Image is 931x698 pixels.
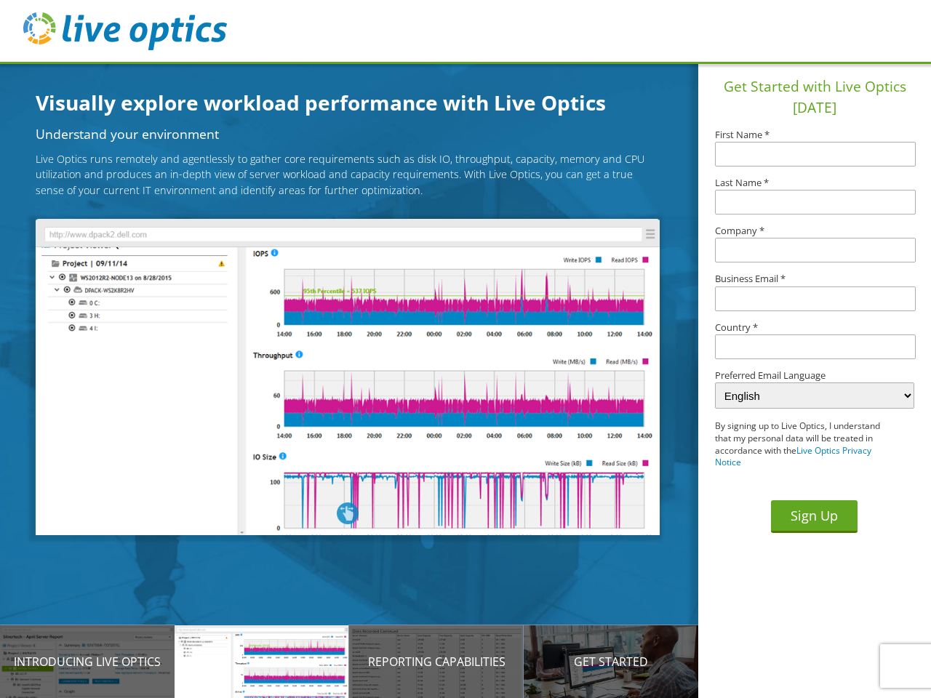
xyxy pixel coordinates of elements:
[36,219,659,534] img: Understand your environment
[715,130,914,140] label: First Name *
[715,420,894,469] p: By signing up to Live Optics, I understand that my personal data will be treated in accordance wi...
[715,274,914,284] label: Business Email *
[36,128,659,141] h2: Understand your environment
[36,87,676,118] h1: Visually explore workload performance with Live Optics
[771,500,858,533] button: Sign Up
[715,226,914,236] label: Company *
[715,444,871,469] a: Live Optics Privacy Notice
[36,151,659,198] p: Live Optics runs remotely and agentlessly to gather core requirements such as disk IO, throughput...
[715,323,914,332] label: Country *
[715,371,914,380] label: Preferred Email Language
[704,76,925,119] h1: Get Started with Live Optics [DATE]
[23,12,227,50] img: live_optics_svg.svg
[715,178,914,188] label: Last Name *
[524,653,698,670] p: Get Started
[349,653,524,670] p: Reporting Capabilities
